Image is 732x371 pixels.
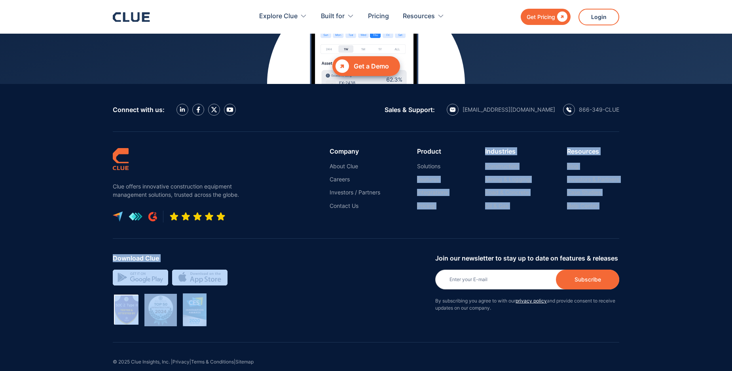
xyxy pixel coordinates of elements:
[330,176,380,183] a: Careers
[485,163,530,170] a: Construction
[463,106,555,113] div: [EMAIL_ADDRESS][DOMAIN_NAME]
[259,4,298,29] div: Explore Clue
[115,295,138,325] img: Image showing SOC 2 TYPE II badge for CLUE
[180,107,185,112] img: LinkedIn icon
[563,104,619,116] a: calling icon866-349-CLUE
[447,104,555,116] a: email icon[EMAIL_ADDRESS][DOMAIN_NAME]
[527,12,555,22] div: Get Pricing
[417,176,448,183] a: Features
[567,148,619,155] div: Resources
[259,4,307,29] div: Explore Clue
[368,4,389,29] a: Pricing
[449,107,456,112] img: email icon
[403,4,444,29] div: Resources
[148,212,157,221] img: G2 review platform icon
[144,294,177,326] img: BuiltWorlds Top 50 Infrastructure 2024 award badge with
[485,148,530,155] div: Industries
[235,359,254,365] a: Sitemap
[485,189,530,196] a: Road & Concrete
[330,148,380,155] div: Company
[385,106,435,113] div: Sales & Support:
[354,61,397,71] div: Get a Demo
[567,202,619,209] a: Help Center
[556,270,619,289] input: Subscribe
[172,270,228,285] img: download on the App store
[566,107,572,112] img: calling icon
[435,255,619,320] form: Newsletter
[330,189,380,196] a: Investors / Partners
[226,107,233,112] img: YouTube Icon
[567,189,619,196] a: Case Studies
[435,255,619,262] div: Join our newsletter to stay up to date on features & releases
[129,212,142,221] img: get app logo
[435,297,619,312] p: By subscribing you agree to with our and provide consent to receive updates on our company.
[567,176,619,183] a: Investors & Partners
[321,4,345,29] div: Built for
[417,163,448,170] a: Solutions
[485,176,530,183] a: Mining & Logging
[567,163,619,170] a: Blog
[417,202,448,209] a: Pricing
[113,106,165,113] div: Connect with us:
[521,9,571,25] a: Get Pricing
[417,189,448,196] a: Integrations
[417,148,448,155] div: Product
[113,148,129,170] img: clue logo simple
[113,255,429,262] div: Download Clue
[336,59,349,73] div: 
[435,270,619,289] input: Enter your E-mail
[173,359,190,365] a: Privacy
[485,202,530,209] a: Oil & Gas
[403,4,435,29] div: Resources
[330,163,380,170] a: About Clue
[332,56,400,76] a: Get a Demo
[516,298,547,304] a: privacy policy
[191,359,234,365] a: Terms & Conditions
[113,211,123,222] img: capterra logo icon
[555,12,567,22] div: 
[579,106,619,113] div: 866-349-CLUE
[211,107,217,113] img: X icon twitter
[113,182,243,199] p: Clue offers innovative construction equipment management solutions, trusted across the globe.
[197,107,200,113] img: facebook icon
[183,293,207,326] img: CES innovation award 2020 image
[169,212,226,221] img: Five-star rating icon
[321,4,354,29] div: Built for
[692,333,732,371] iframe: Chat Widget
[330,202,380,209] a: Contact Us
[578,9,619,25] a: Login
[113,270,168,285] img: Google simple icon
